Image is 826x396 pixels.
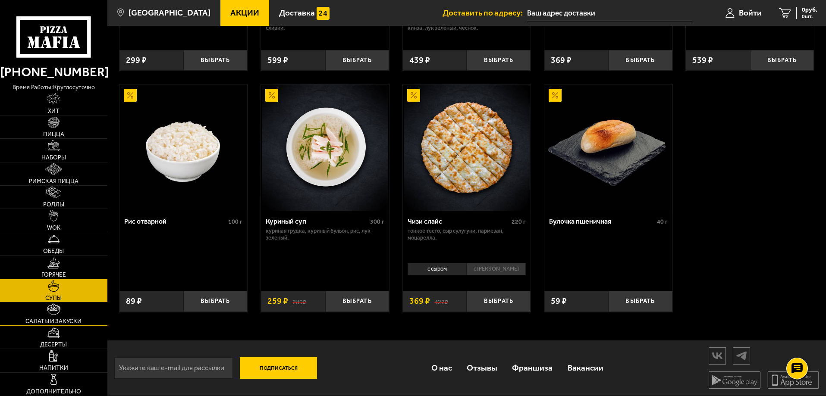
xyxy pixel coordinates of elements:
[41,155,66,161] span: Наборы
[126,297,142,306] span: 89 ₽
[325,50,389,71] button: Выбрать
[733,348,750,363] img: tg
[466,263,526,275] li: с [PERSON_NAME]
[408,263,467,275] li: с сыром
[126,56,147,65] span: 299 ₽
[25,318,82,324] span: Салаты и закуски
[403,260,531,284] div: 0
[549,89,562,102] img: Акционный
[26,389,81,395] span: Дополнительно
[183,291,247,312] button: Выбрать
[47,225,60,231] span: WOK
[43,131,64,137] span: Пицца
[266,217,368,225] div: Куриный суп
[527,5,692,21] input: Ваш адрес доставки
[739,9,762,17] span: Войти
[409,297,430,306] span: 369 ₽
[408,217,510,225] div: Чизи слайс
[545,84,671,210] img: Булочка пшеничная
[551,56,572,65] span: 369 ₽
[41,272,66,278] span: Горячее
[265,89,278,102] img: Акционный
[467,291,531,312] button: Выбрать
[124,217,226,225] div: Рис отварной
[292,297,306,306] s: 289 ₽
[325,291,389,312] button: Выбрать
[551,297,567,306] span: 59 ₽
[317,7,330,20] img: 15daf4d41897b9f0e9f617042186c801.svg
[119,84,248,210] a: АкционныйРис отварной
[549,217,655,225] div: Булочка пшеничная
[424,354,459,382] a: О нас
[266,228,384,241] p: куриная грудка, куриный бульон, рис, лук зеленый.
[228,218,242,225] span: 100 г
[403,84,531,210] a: АкционныйЧизи слайс
[43,248,64,254] span: Обеды
[114,357,233,379] input: Укажите ваш e-mail для рассылки
[409,56,430,65] span: 439 ₽
[512,218,526,225] span: 220 г
[459,354,505,382] a: Отзывы
[43,202,64,208] span: Роллы
[40,342,67,348] span: Десерты
[262,84,388,210] img: Куриный суп
[279,9,315,17] span: Доставка
[404,84,530,210] img: Чизи слайс
[505,354,560,382] a: Франшиза
[608,291,672,312] button: Выбрать
[407,89,420,102] img: Акционный
[370,218,384,225] span: 300 г
[657,218,668,225] span: 40 г
[692,56,713,65] span: 539 ₽
[802,14,817,19] span: 0 шт.
[408,228,526,241] p: тонкое тесто, сыр сулугуни, пармезан, моцарелла.
[120,84,246,210] img: Рис отварной
[709,348,725,363] img: vk
[608,50,672,71] button: Выбрать
[434,297,448,306] s: 422 ₽
[45,295,62,301] span: Супы
[48,108,60,114] span: Хит
[267,297,288,306] span: 259 ₽
[544,84,672,210] a: АкционныйБулочка пшеничная
[124,89,137,102] img: Акционный
[183,50,247,71] button: Выбрать
[29,178,79,184] span: Римская пицца
[240,357,317,379] button: Подписаться
[261,84,389,210] a: АкционныйКуриный суп
[129,9,210,17] span: [GEOGRAPHIC_DATA]
[560,354,611,382] a: Вакансии
[802,7,817,13] span: 0 руб.
[443,9,527,17] span: Доставить по адресу:
[39,365,68,371] span: Напитки
[230,9,259,17] span: Акции
[467,50,531,71] button: Выбрать
[750,50,814,71] button: Выбрать
[267,56,288,65] span: 599 ₽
